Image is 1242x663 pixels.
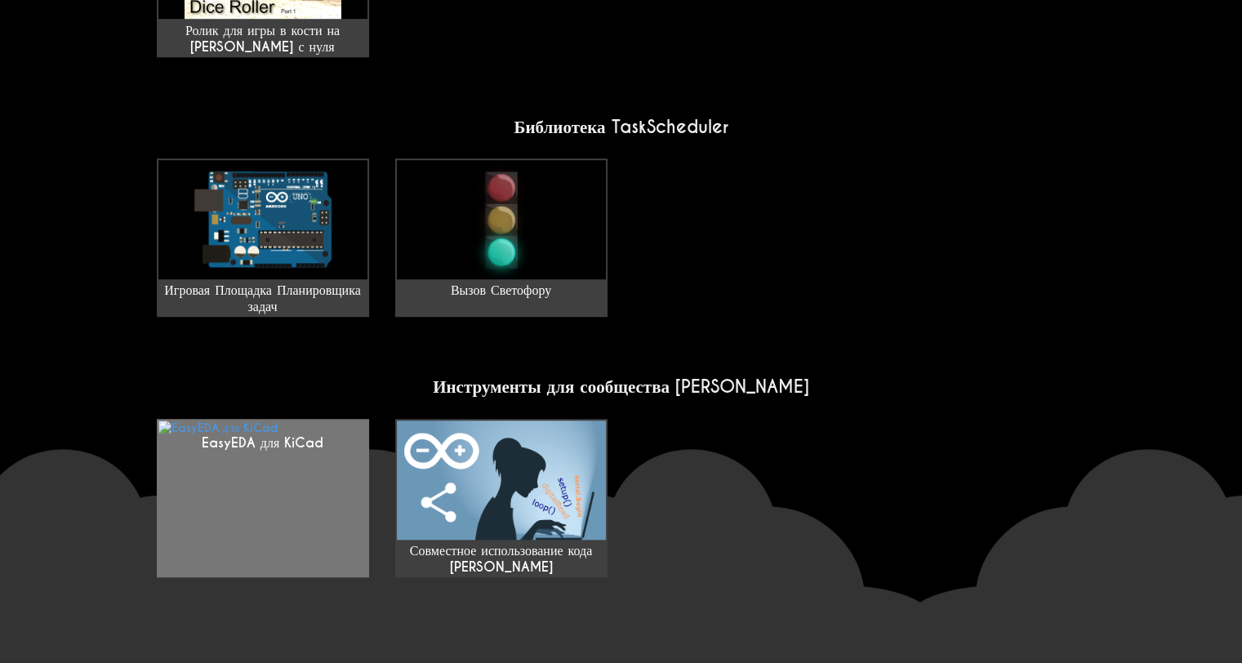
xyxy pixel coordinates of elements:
[451,282,551,299] ya-tr-span: Вызов Светофору
[157,419,369,577] a: EasyEDA для KiCad
[158,420,279,435] img: EasyEDA для KiCad
[433,376,809,398] ya-tr-span: Инструменты для сообщества [PERSON_NAME]
[395,158,608,317] a: Вызов Светофору
[185,22,340,56] ya-tr-span: Ролик для игры в кости на [PERSON_NAME] с нуля
[202,434,323,452] ya-tr-span: EasyEDA для KiCad
[164,282,361,315] ya-tr-span: Игровая Площадка Планировщика задач
[410,542,592,576] ya-tr-span: Совместное использование кода [PERSON_NAME]
[395,419,608,577] a: Совместное использование кода [PERSON_NAME]
[514,116,728,138] ya-tr-span: Библиотека TaskScheduler
[397,160,606,279] img: Вызов Светофору
[158,160,367,279] img: Игровая Площадка Планировщика задач
[157,158,369,317] a: Игровая Площадка Планировщика задач
[397,420,606,540] img: EasyEDA для KiCad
